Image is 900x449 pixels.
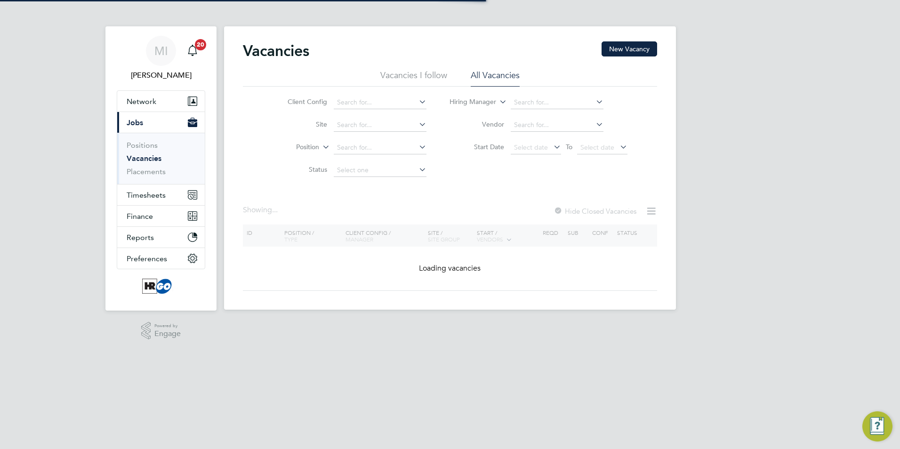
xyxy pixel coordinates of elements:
[117,70,205,81] span: Michelle Ings
[127,141,158,150] a: Positions
[554,207,636,216] label: Hide Closed Vacancies
[183,36,202,66] a: 20
[243,205,280,215] div: Showing
[243,41,309,60] h2: Vacancies
[195,39,206,50] span: 20
[127,118,143,127] span: Jobs
[117,184,205,205] button: Timesheets
[117,206,205,226] button: Finance
[154,45,168,57] span: MI
[127,167,166,176] a: Placements
[117,227,205,248] button: Reports
[127,233,154,242] span: Reports
[273,120,327,128] label: Site
[442,97,496,107] label: Hiring Manager
[563,141,575,153] span: To
[117,112,205,133] button: Jobs
[511,96,603,109] input: Search for...
[450,143,504,151] label: Start Date
[514,143,548,152] span: Select date
[334,141,426,154] input: Search for...
[265,143,319,152] label: Position
[117,36,205,81] a: MI[PERSON_NAME]
[154,322,181,330] span: Powered by
[471,70,520,87] li: All Vacancies
[127,97,156,106] span: Network
[334,164,426,177] input: Select one
[380,70,447,87] li: Vacancies I follow
[117,248,205,269] button: Preferences
[127,191,166,200] span: Timesheets
[273,97,327,106] label: Client Config
[117,279,205,294] a: Go to home page
[127,154,161,163] a: Vacancies
[273,165,327,174] label: Status
[127,254,167,263] span: Preferences
[580,143,614,152] span: Select date
[117,91,205,112] button: Network
[862,411,892,441] button: Engage Resource Center
[602,41,657,56] button: New Vacancy
[450,120,504,128] label: Vendor
[117,133,205,184] div: Jobs
[272,205,278,215] span: ...
[511,119,603,132] input: Search for...
[141,322,181,340] a: Powered byEngage
[154,330,181,338] span: Engage
[142,279,180,294] img: hrgoplc-logo-retina.png
[334,119,426,132] input: Search for...
[127,212,153,221] span: Finance
[105,26,217,311] nav: Main navigation
[334,96,426,109] input: Search for...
